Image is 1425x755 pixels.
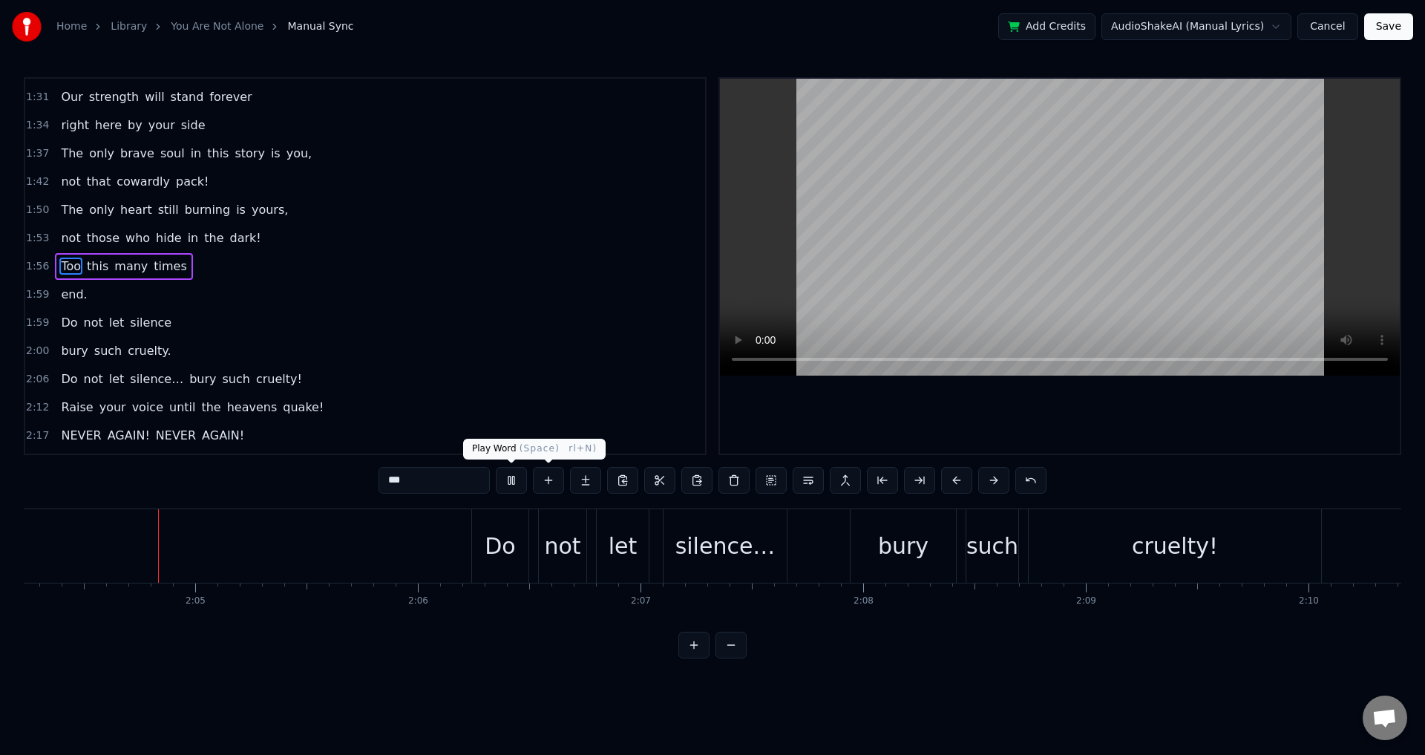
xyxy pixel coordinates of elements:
[226,399,279,416] span: heavens
[82,314,105,331] span: not
[281,399,325,416] span: quake!
[26,174,49,189] span: 1:42
[59,145,85,162] span: The
[26,203,49,218] span: 1:50
[203,229,225,246] span: the
[93,342,123,359] span: such
[174,173,210,190] span: pack!
[59,201,85,218] span: The
[128,314,173,331] span: silence
[126,117,144,134] span: by
[169,88,206,105] span: stand
[106,427,151,444] span: AGAIN!
[26,231,49,246] span: 1:53
[544,529,580,563] div: not
[269,145,282,162] span: is
[59,88,84,105] span: Our
[59,427,102,444] span: NEVER
[1297,13,1357,40] button: Cancel
[235,201,247,218] span: is
[113,258,149,275] span: many
[485,529,515,563] div: Do
[180,117,207,134] span: side
[59,314,79,331] span: Do
[26,90,49,105] span: 1:31
[26,344,49,359] span: 2:00
[408,595,428,607] div: 2:06
[229,229,263,246] span: dark!
[206,145,230,162] span: this
[186,595,206,607] div: 2:05
[88,145,116,162] span: only
[208,88,253,105] span: forever
[108,314,126,331] span: let
[82,370,105,388] span: not
[1299,595,1319,607] div: 2:10
[200,399,222,416] span: the
[131,399,165,416] span: voice
[59,229,82,246] span: not
[111,19,147,34] a: Library
[108,370,126,388] span: let
[287,19,353,34] span: Manual Sync
[154,427,197,444] span: NEVER
[498,439,606,460] div: Add Word
[59,399,94,416] span: Raise
[26,372,49,387] span: 2:06
[59,258,82,275] span: Too
[143,88,166,105] span: will
[520,443,560,454] span: ( Space )
[85,229,121,246] span: those
[26,146,49,161] span: 1:37
[154,229,183,246] span: hide
[119,201,154,218] span: heart
[59,370,79,388] span: Do
[128,370,185,388] span: silence…
[171,19,263,34] a: You Are Not Alone
[56,19,87,34] a: Home
[200,427,246,444] span: AGAIN!
[966,529,1018,563] div: such
[56,19,354,34] nav: breadcrumb
[59,117,91,134] span: right
[26,287,49,302] span: 1:59
[26,259,49,274] span: 1:56
[59,173,82,190] span: not
[854,595,874,607] div: 2:08
[159,145,186,162] span: soul
[186,229,200,246] span: in
[609,529,638,563] div: let
[85,258,110,275] span: this
[250,201,289,218] span: yours,
[168,399,197,416] span: until
[631,595,651,607] div: 2:07
[463,439,569,460] div: Play Word
[1363,696,1407,740] div: Chat abierto
[233,145,266,162] span: story
[88,88,140,105] span: strength
[59,342,89,359] span: bury
[553,443,597,454] span: ( Ctrl+N )
[59,286,88,303] span: end.
[998,13,1095,40] button: Add Credits
[221,370,252,388] span: such
[152,258,188,275] span: times
[119,145,156,162] span: brave
[26,400,49,415] span: 2:12
[12,12,42,42] img: youka
[183,201,232,218] span: burning
[26,118,49,133] span: 1:34
[285,145,313,162] span: you,
[26,428,49,443] span: 2:17
[188,370,217,388] span: bury
[124,229,151,246] span: who
[675,529,776,563] div: silence…
[126,342,172,359] span: cruelty.
[147,117,177,134] span: your
[255,370,304,388] span: cruelty!
[88,201,116,218] span: only
[1364,13,1413,40] button: Save
[85,173,113,190] span: that
[94,117,123,134] span: here
[878,529,928,563] div: bury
